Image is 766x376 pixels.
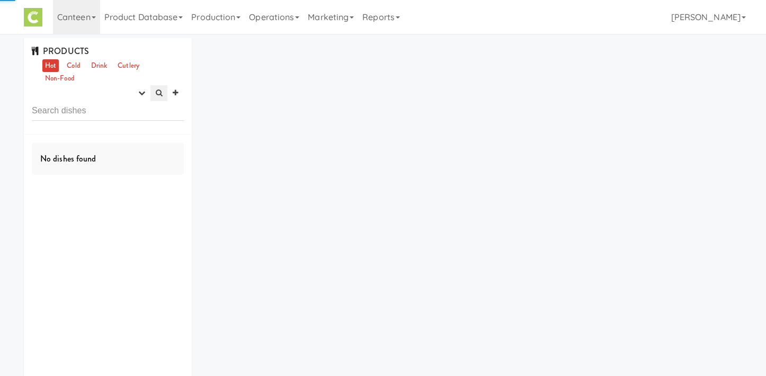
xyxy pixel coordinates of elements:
a: Hot [42,59,59,73]
a: Non-Food [42,72,77,85]
span: PRODUCTS [32,45,89,57]
a: Drink [88,59,110,73]
img: Micromart [24,8,42,26]
a: Cutlery [115,59,142,73]
input: Search dishes [32,101,184,121]
a: Cold [64,59,83,73]
div: No dishes found [32,142,184,175]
